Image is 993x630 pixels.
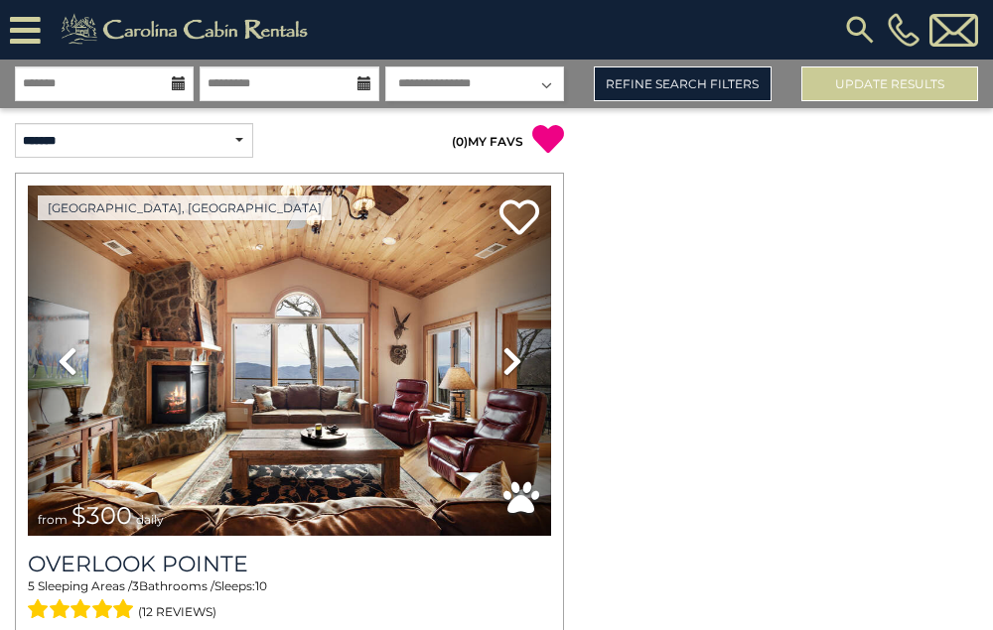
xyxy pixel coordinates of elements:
span: (12 reviews) [138,599,216,625]
a: [PHONE_NUMBER] [883,13,924,47]
div: Sleeping Areas / Bathrooms / Sleeps: [28,577,551,625]
span: 10 [255,578,267,593]
span: daily [136,512,164,527]
span: 3 [132,578,139,593]
a: Overlook Pointe [28,551,551,577]
a: [GEOGRAPHIC_DATA], [GEOGRAPHIC_DATA] [38,195,332,220]
span: ( ) [452,134,468,149]
a: Refine Search Filters [594,66,771,101]
span: from [38,512,68,527]
img: thumbnail_163477009.jpeg [28,186,551,536]
img: Khaki-logo.png [51,10,325,50]
span: 0 [456,134,464,149]
img: search-regular.svg [842,12,878,48]
span: $300 [71,501,132,530]
span: 5 [28,578,35,593]
button: Update Results [801,66,978,101]
a: (0)MY FAVS [452,134,523,149]
a: Add to favorites [499,197,539,240]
